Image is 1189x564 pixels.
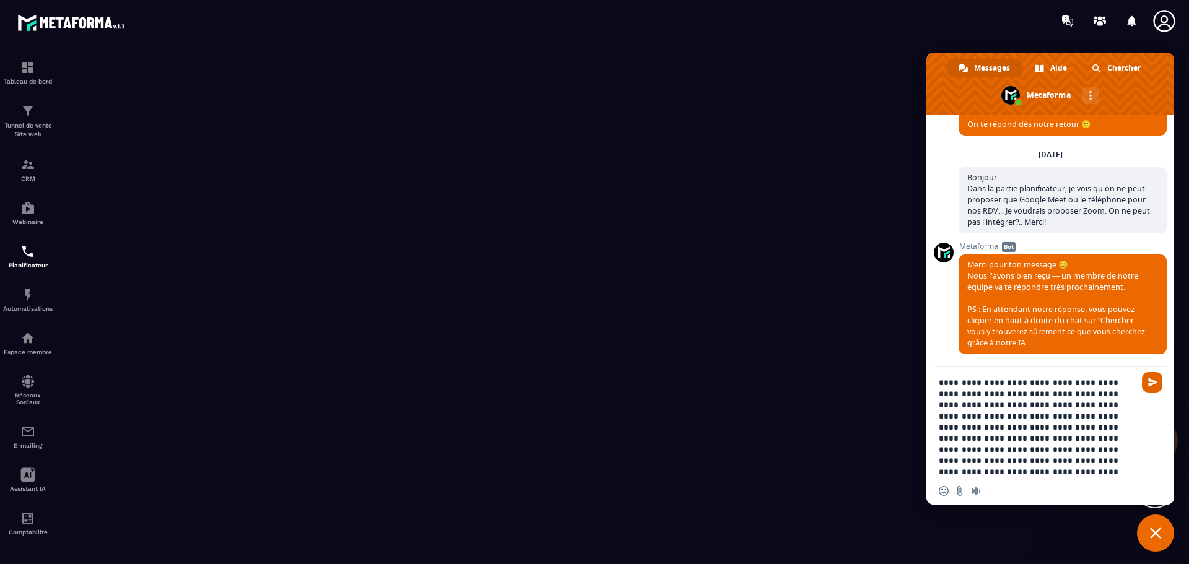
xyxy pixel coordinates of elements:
p: Tunnel de vente Site web [3,121,53,139]
span: Messages [974,59,1010,77]
img: accountant [20,511,35,526]
a: formationformationTunnel de vente Site web [3,94,53,148]
div: Autres canaux [1082,87,1099,104]
a: schedulerschedulerPlanificateur [3,235,53,278]
p: Comptabilité [3,529,53,536]
a: formationformationCRM [3,148,53,191]
span: Merci pour ton message 😊 Nous l’avons bien reçu — un membre de notre équipe va te répondre très p... [967,259,1146,348]
a: Assistant IA [3,458,53,501]
span: Insérer un emoji [939,486,949,496]
div: [DATE] [1039,151,1063,158]
p: Webinaire [3,219,53,225]
img: formation [20,103,35,118]
textarea: Entrez votre message... [939,377,1135,477]
a: automationsautomationsWebinaire [3,191,53,235]
span: Bot [1002,242,1016,252]
p: E-mailing [3,442,53,449]
img: automations [20,201,35,215]
div: Fermer le chat [1137,514,1174,552]
span: Metaforma [959,242,1167,251]
p: Tableau de bord [3,78,53,85]
img: social-network [20,374,35,389]
p: Automatisations [3,305,53,312]
div: Aide [1024,59,1079,77]
img: formation [20,157,35,172]
a: social-networksocial-networkRéseaux Sociaux [3,365,53,415]
a: formationformationTableau de bord [3,51,53,94]
p: Réseaux Sociaux [3,392,53,406]
span: Message audio [971,486,981,496]
img: email [20,424,35,439]
img: automations [20,287,35,302]
img: logo [17,11,129,34]
img: automations [20,331,35,345]
a: accountantaccountantComptabilité [3,501,53,545]
p: Planificateur [3,262,53,269]
img: scheduler [20,244,35,259]
span: Chercher [1107,59,1141,77]
p: Assistant IA [3,485,53,492]
a: emailemailE-mailing [3,415,53,458]
span: Envoyer un fichier [955,486,965,496]
img: formation [20,60,35,75]
p: CRM [3,175,53,182]
a: automationsautomationsEspace membre [3,321,53,365]
span: Envoyer [1142,372,1162,393]
span: Bonjour Dans la partie planificateur, je vois qu'on ne peut proposer que Google Meet ou le téléph... [967,172,1150,227]
div: Messages [947,59,1022,77]
p: Espace membre [3,349,53,355]
span: Aide [1050,59,1067,77]
div: Chercher [1081,59,1153,77]
a: automationsautomationsAutomatisations [3,278,53,321]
